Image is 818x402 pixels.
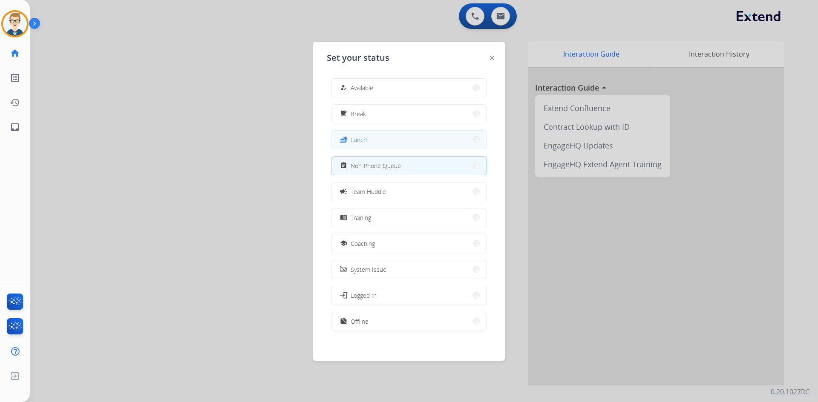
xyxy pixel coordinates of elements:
[351,291,377,300] span: Logged In
[331,182,487,201] button: Team Huddle
[339,187,348,196] mat-icon: campaign
[331,260,487,279] button: System Issue
[351,135,367,144] span: Lunch
[340,136,347,143] mat-icon: fastfood
[351,317,369,326] span: Offline
[340,110,347,117] mat-icon: free_breakfast
[351,187,386,196] span: Team Huddle
[331,312,487,331] button: Offline
[331,131,487,149] button: Lunch
[331,157,487,175] button: Non-Phone Queue
[351,83,373,92] span: Available
[340,84,347,91] mat-icon: how_to_reg
[340,162,347,169] mat-icon: assignment
[331,286,487,305] button: Logged In
[10,97,20,108] mat-icon: history
[340,318,347,325] mat-icon: work_off
[339,291,348,299] mat-icon: login
[771,387,809,397] p: 0.20.1027RC
[351,239,375,248] span: Coaching
[10,73,20,83] mat-icon: list_alt
[340,266,347,273] mat-icon: phonelink_off
[331,234,487,253] button: Coaching
[10,122,20,132] mat-icon: inbox
[331,105,487,123] button: Break
[331,208,487,227] button: Training
[351,109,366,118] span: Break
[351,213,371,222] span: Training
[351,161,401,170] span: Non-Phone Queue
[327,52,389,64] span: Set your status
[340,240,347,247] mat-icon: school
[10,48,20,58] mat-icon: home
[351,265,386,274] span: System Issue
[490,56,494,60] img: close-button
[3,12,27,36] img: avatar
[340,214,347,221] mat-icon: menu_book
[331,79,487,97] button: Available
